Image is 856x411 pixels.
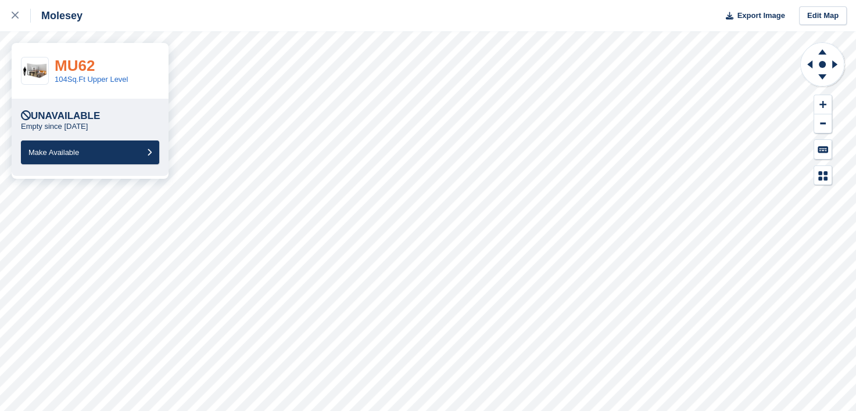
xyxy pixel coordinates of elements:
[814,95,832,114] button: Zoom In
[737,10,785,21] span: Export Image
[814,114,832,134] button: Zoom Out
[814,140,832,159] button: Keyboard Shortcuts
[28,148,79,157] span: Make Available
[21,110,100,122] div: Unavailable
[22,61,48,81] img: 100-sqft-unit.jpg
[719,6,785,26] button: Export Image
[799,6,847,26] a: Edit Map
[814,166,832,185] button: Map Legend
[55,75,128,84] a: 104Sq.Ft Upper Level
[55,57,95,74] a: MU62
[21,140,159,164] button: Make Available
[31,9,83,23] div: Molesey
[21,122,88,131] p: Empty since [DATE]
